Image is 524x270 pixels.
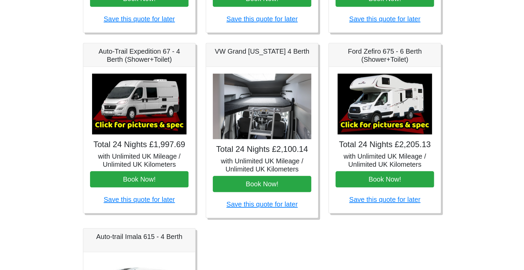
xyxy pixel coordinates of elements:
h5: with Unlimited UK Mileage / Unlimited UK Kilometers [336,152,434,168]
h5: Ford Zefiro 675 - 6 Berth (Shower+Toilet) [336,47,434,63]
a: Save this quote for later [349,196,420,203]
h4: Total 24 Nights £2,205.13 [336,140,434,150]
a: Save this quote for later [104,15,175,23]
button: Book Now! [336,171,434,187]
h5: with Unlimited UK Mileage / Unlimited UK Kilometers [213,157,311,173]
h4: Total 24 Nights £1,997.69 [90,140,188,150]
button: Book Now! [213,176,311,192]
h5: Auto-trail Imala 615 - 4 Berth [90,233,188,241]
h5: with Unlimited UK Mileage / Unlimited UK Kilometers [90,152,188,168]
img: Auto-Trail Expedition 67 - 4 Berth (Shower+Toilet) [92,74,186,134]
h4: Total 24 Nights £2,100.14 [213,144,311,154]
img: VW Grand California 4 Berth [213,74,311,139]
a: Save this quote for later [226,200,297,208]
a: Save this quote for later [104,196,175,203]
a: Save this quote for later [349,15,420,23]
img: Ford Zefiro 675 - 6 Berth (Shower+Toilet) [338,74,432,134]
h5: VW Grand [US_STATE] 4 Berth [213,47,311,55]
h5: Auto-Trail Expedition 67 - 4 Berth (Shower+Toilet) [90,47,188,63]
button: Book Now! [90,171,188,187]
a: Save this quote for later [226,15,297,23]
